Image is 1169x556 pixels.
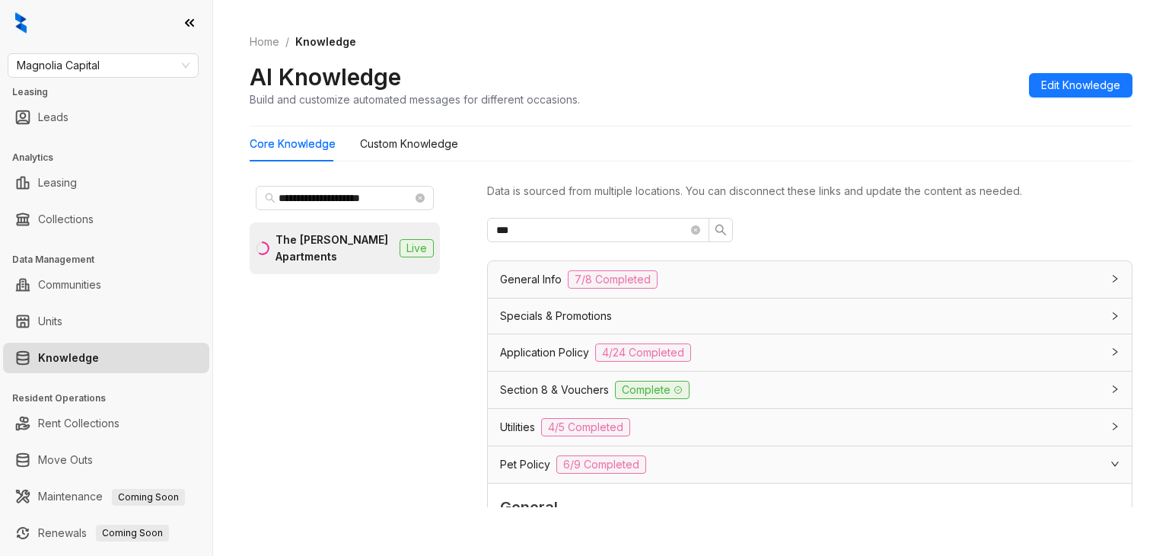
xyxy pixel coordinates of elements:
[1041,77,1120,94] span: Edit Knowledge
[500,308,612,324] span: Specials & Promotions
[1110,385,1120,394] span: collapsed
[1110,422,1120,431] span: collapsed
[12,253,212,267] h3: Data Management
[250,136,336,152] div: Core Knowledge
[488,261,1132,298] div: General Info7/8 Completed
[38,102,68,133] a: Leads
[487,183,1132,200] div: Data is sourced from multiple locations. You can disconnect these links and update the content as...
[500,271,562,288] span: General Info
[38,445,93,475] a: Move Outs
[556,455,646,474] span: 6/9 Completed
[3,102,209,133] li: Leads
[250,62,401,91] h2: AI Knowledge
[3,168,209,198] li: Leasing
[276,232,393,265] div: The [PERSON_NAME] Apartments
[3,204,209,235] li: Collections
[488,299,1132,334] div: Specials & Promotions
[691,225,700,235] span: close-circle
[38,408,119,439] a: Rent Collections
[3,306,209,337] li: Units
[250,91,580,107] div: Build and customize automated messages for different occasions.
[15,12,27,34] img: logo
[38,306,62,337] a: Units
[3,270,209,300] li: Communities
[416,193,425,203] span: close-circle
[541,418,630,436] span: 4/5 Completed
[500,419,535,436] span: Utilities
[500,382,609,398] span: Section 8 & Vouchers
[12,85,212,99] h3: Leasing
[1110,312,1120,321] span: collapsed
[615,381,690,399] span: Complete
[38,168,77,198] a: Leasing
[295,35,356,48] span: Knowledge
[17,54,190,77] span: Magnolia Capital
[500,456,550,473] span: Pet Policy
[3,445,209,475] li: Move Outs
[12,151,212,165] h3: Analytics
[3,408,209,439] li: Rent Collections
[38,518,169,548] a: RenewalsComing Soon
[38,343,99,373] a: Knowledge
[38,270,101,300] a: Communities
[1029,73,1132,97] button: Edit Knowledge
[715,224,727,236] span: search
[247,34,282,50] a: Home
[112,489,185,506] span: Coming Soon
[1110,459,1120,468] span: expanded
[38,204,94,235] a: Collections
[568,270,658,289] span: 7/8 Completed
[500,344,589,361] span: Application Policy
[1110,274,1120,283] span: collapsed
[500,496,1120,519] span: General
[285,34,289,50] li: /
[360,136,458,152] div: Custom Knowledge
[488,334,1132,371] div: Application Policy4/24 Completed
[488,446,1132,483] div: Pet Policy6/9 Completed
[595,344,691,362] span: 4/24 Completed
[488,372,1132,408] div: Section 8 & VouchersComplete
[3,518,209,548] li: Renewals
[3,481,209,512] li: Maintenance
[12,391,212,405] h3: Resident Operations
[265,193,276,203] span: search
[3,343,209,373] li: Knowledge
[96,525,169,542] span: Coming Soon
[488,409,1132,446] div: Utilities4/5 Completed
[1110,347,1120,356] span: collapsed
[400,239,434,257] span: Live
